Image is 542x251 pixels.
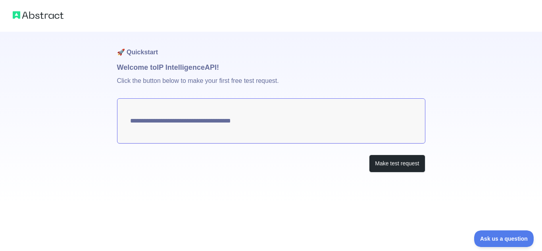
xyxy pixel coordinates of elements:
img: Abstract logo [13,10,63,21]
h1: 🚀 Quickstart [117,32,425,62]
h1: Welcome to IP Intelligence API! [117,62,425,73]
button: Make test request [369,155,425,172]
iframe: Toggle Customer Support [474,230,534,247]
p: Click the button below to make your first free test request. [117,73,425,98]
